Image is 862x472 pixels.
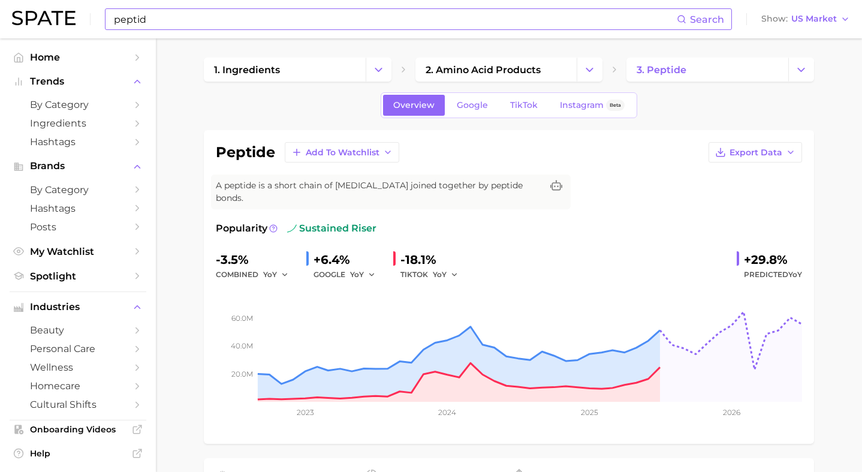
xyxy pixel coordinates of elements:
a: Posts [10,218,146,236]
div: +6.4% [314,250,384,269]
span: 1. ingredients [214,64,280,76]
tspan: 2024 [438,408,456,417]
span: cultural shifts [30,399,126,410]
h1: peptide [216,145,275,160]
span: Ingredients [30,118,126,129]
div: -18.1% [400,250,466,269]
tspan: 2026 [723,408,740,417]
span: by Category [30,99,126,110]
span: YoY [263,269,277,279]
a: 3. peptide [626,58,788,82]
span: sustained riser [287,221,376,236]
span: beauty [30,324,126,336]
span: Overview [393,100,435,110]
a: by Category [10,95,146,114]
a: 2. amino acid products [415,58,577,82]
span: TikTok [510,100,538,110]
span: Beta [610,100,621,110]
a: Hashtags [10,133,146,151]
span: Trends [30,76,126,87]
div: TIKTOK [400,267,466,282]
a: beauty [10,321,146,339]
a: 1. ingredients [204,58,366,82]
a: TikTok [500,95,548,116]
button: YoY [263,267,289,282]
div: +29.8% [744,250,802,269]
div: GOOGLE [314,267,384,282]
button: YoY [350,267,376,282]
span: Onboarding Videos [30,424,126,435]
span: wellness [30,362,126,373]
div: combined [216,267,297,282]
span: 2. amino acid products [426,64,541,76]
a: My Watchlist [10,242,146,261]
img: sustained riser [287,224,297,233]
span: homecare [30,380,126,392]
a: Onboarding Videos [10,420,146,438]
a: Google [447,95,498,116]
span: Hashtags [30,136,126,148]
a: Ingredients [10,114,146,133]
span: personal care [30,343,126,354]
span: Popularity [216,221,267,236]
span: My Watchlist [30,246,126,257]
button: Brands [10,157,146,175]
img: SPATE [12,11,76,25]
a: Home [10,48,146,67]
span: YoY [350,269,364,279]
tspan: 2023 [297,408,314,417]
span: YoY [788,270,802,279]
a: by Category [10,181,146,199]
span: Hashtags [30,203,126,214]
span: Industries [30,302,126,312]
span: Brands [30,161,126,172]
span: YoY [433,269,447,279]
button: Export Data [709,142,802,163]
tspan: 2025 [581,408,598,417]
button: Change Category [366,58,391,82]
button: Trends [10,73,146,91]
span: 3. peptide [637,64,686,76]
span: Predicted [744,267,802,282]
button: Add to Watchlist [285,142,399,163]
a: InstagramBeta [550,95,635,116]
button: YoY [433,267,459,282]
span: Posts [30,221,126,233]
span: Instagram [560,100,604,110]
span: Google [457,100,488,110]
a: personal care [10,339,146,358]
a: Hashtags [10,199,146,218]
a: Help [10,444,146,462]
span: Export Data [730,148,782,158]
input: Search here for a brand, industry, or ingredient [113,9,677,29]
button: Change Category [788,58,814,82]
button: Change Category [577,58,602,82]
a: Overview [383,95,445,116]
span: Home [30,52,126,63]
span: US Market [791,16,837,22]
div: -3.5% [216,250,297,269]
span: A peptide is a short chain of [MEDICAL_DATA] joined together by peptide bonds. [216,179,542,205]
span: Search [690,14,724,25]
button: ShowUS Market [758,11,853,27]
span: Spotlight [30,270,126,282]
button: Industries [10,298,146,316]
span: Show [761,16,788,22]
span: by Category [30,184,126,196]
a: wellness [10,358,146,377]
span: Help [30,448,126,459]
a: homecare [10,377,146,395]
a: cultural shifts [10,395,146,414]
span: Add to Watchlist [306,148,379,158]
a: Spotlight [10,267,146,285]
